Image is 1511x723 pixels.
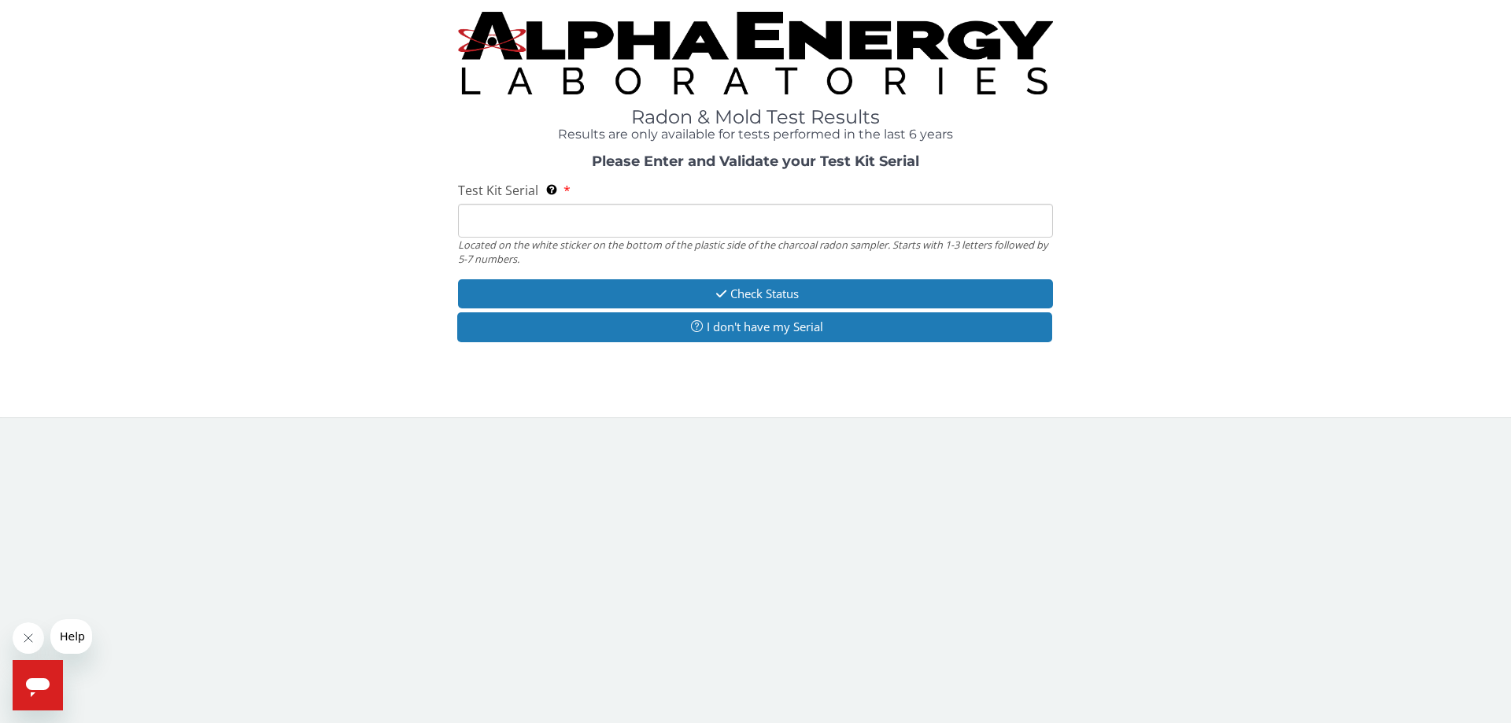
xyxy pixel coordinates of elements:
[458,182,538,199] span: Test Kit Serial
[13,622,44,654] iframe: Close message
[13,660,63,710] iframe: Button to launch messaging window
[458,279,1053,308] button: Check Status
[457,312,1052,341] button: I don't have my Serial
[458,127,1053,142] h4: Results are only available for tests performed in the last 6 years
[458,107,1053,127] h1: Radon & Mold Test Results
[50,619,92,654] iframe: Message from company
[592,153,919,170] strong: Please Enter and Validate your Test Kit Serial
[458,12,1053,94] img: TightCrop.jpg
[458,238,1053,267] div: Located on the white sticker on the bottom of the plastic side of the charcoal radon sampler. Sta...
